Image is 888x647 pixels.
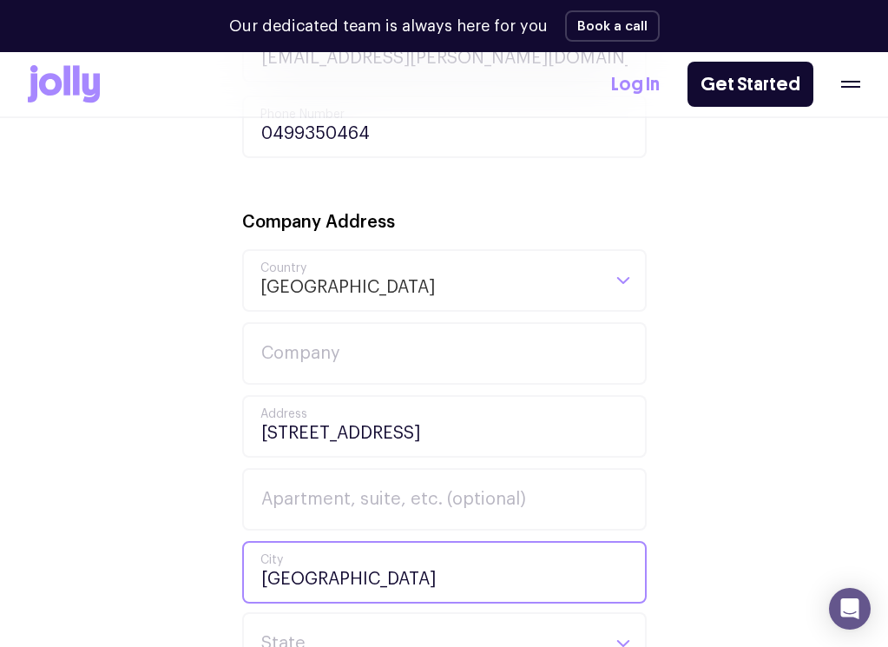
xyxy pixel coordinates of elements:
a: Log In [611,70,660,99]
a: Get Started [687,62,813,107]
p: Our dedicated team is always here for you [229,15,548,38]
label: Company Address [242,210,395,235]
input: Search for option [436,251,600,310]
div: Search for option [242,249,647,312]
div: Open Intercom Messenger [829,588,871,630]
button: Book a call [565,10,660,42]
span: [GEOGRAPHIC_DATA] [260,251,436,310]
